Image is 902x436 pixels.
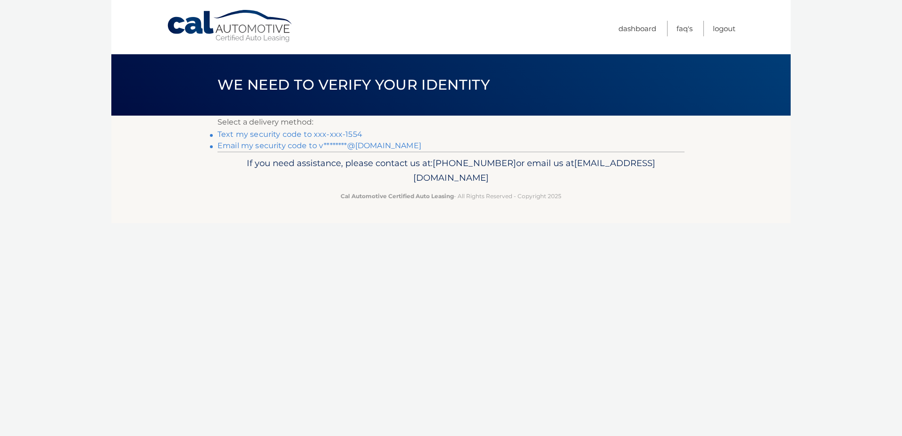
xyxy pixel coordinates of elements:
a: Dashboard [618,21,656,36]
span: We need to verify your identity [217,76,490,93]
a: Cal Automotive [167,9,294,43]
a: Email my security code to v********@[DOMAIN_NAME] [217,141,421,150]
p: Select a delivery method: [217,116,685,129]
strong: Cal Automotive Certified Auto Leasing [341,193,454,200]
a: Logout [713,21,735,36]
span: [PHONE_NUMBER] [433,158,516,168]
p: If you need assistance, please contact us at: or email us at [224,156,678,186]
p: - All Rights Reserved - Copyright 2025 [224,191,678,201]
a: Text my security code to xxx-xxx-1554 [217,130,362,139]
a: FAQ's [676,21,693,36]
